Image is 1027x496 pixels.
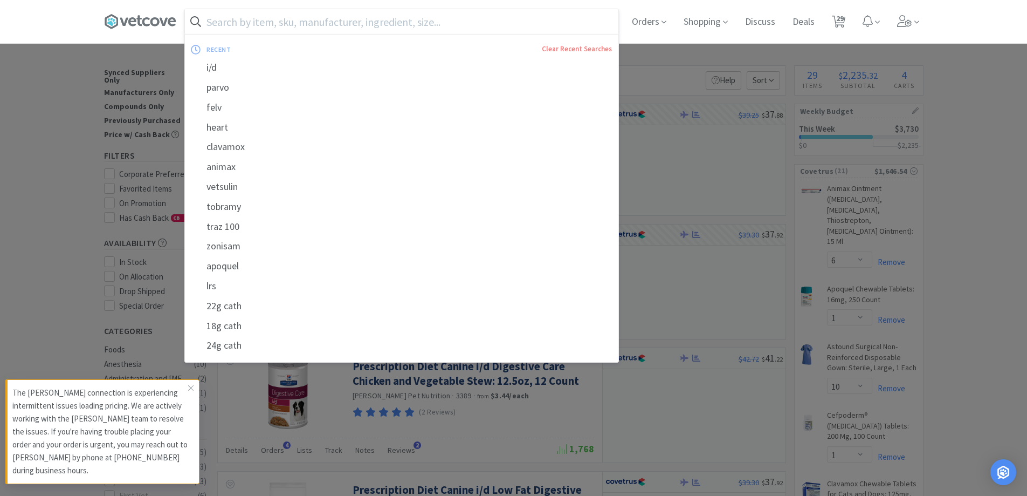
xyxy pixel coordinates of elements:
div: tobramy [185,197,618,217]
div: apoquel [185,256,618,276]
div: lrs [185,276,618,296]
div: 24g cath [185,336,618,356]
p: The [PERSON_NAME] connection is experiencing intermittent issues loading pricing. We are actively... [12,386,188,477]
div: zonisam [185,236,618,256]
div: clavamox [185,137,618,157]
a: Deals [788,17,819,27]
div: i/d [185,58,618,78]
div: 22g cath [185,296,618,316]
div: 18g cath [185,316,618,336]
div: felv [185,98,618,118]
input: Search by item, sku, manufacturer, ingredient, size... [185,9,618,34]
a: 29 [828,18,850,28]
div: Open Intercom Messenger [990,459,1016,485]
div: vetsulin [185,177,618,197]
a: Clear Recent Searches [542,44,612,53]
div: heart [185,118,618,138]
div: animax [185,157,618,177]
div: recent [206,41,386,58]
div: parvo [185,78,618,98]
div: traz 100 [185,217,618,237]
a: Discuss [741,17,780,27]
